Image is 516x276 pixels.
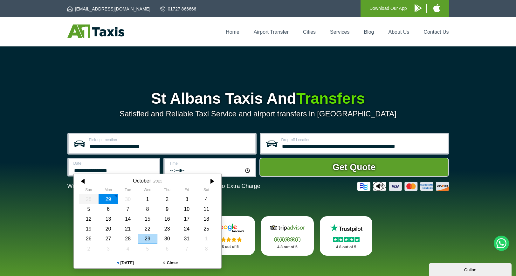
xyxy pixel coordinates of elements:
h1: St Albans Taxis And [67,91,449,106]
img: Google [210,223,248,233]
div: 22 October 2025 [138,224,157,234]
th: Monday [98,188,118,194]
div: 02 October 2025 [157,194,177,204]
img: A1 Taxis St Albans LTD [67,24,124,38]
div: 10 October 2025 [177,204,196,214]
a: Google Stars 4.8 out of 5 [202,216,255,255]
img: Trustpilot [327,223,365,233]
p: Satisfied and Reliable Taxi Service and airport transfers in [GEOGRAPHIC_DATA] [67,109,449,118]
div: 29 September 2025 [98,194,118,204]
div: 06 October 2025 [98,204,118,214]
a: 01727 866666 [160,6,196,12]
div: 02 November 2025 [79,244,99,254]
th: Sunday [79,188,99,194]
div: 13 October 2025 [98,214,118,224]
iframe: chat widget [429,262,513,276]
img: Tripadvisor [268,223,306,233]
img: A1 Taxis iPhone App [433,4,440,12]
div: 07 October 2025 [118,204,138,214]
div: 24 October 2025 [177,224,196,234]
div: 28 October 2025 [118,234,138,244]
th: Tuesday [118,188,138,194]
div: 23 October 2025 [157,224,177,234]
a: [EMAIL_ADDRESS][DOMAIN_NAME] [67,6,150,12]
div: 15 October 2025 [138,214,157,224]
label: Pick-up Location [89,138,251,142]
a: Services [330,29,349,35]
div: 27 October 2025 [98,234,118,244]
img: Credit And Debit Cards [357,182,449,191]
div: 30 October 2025 [157,234,177,244]
div: 07 November 2025 [177,244,196,254]
div: 26 October 2025 [79,234,99,244]
div: 30 September 2025 [118,194,138,204]
span: Transfers [296,90,365,107]
th: Wednesday [138,188,157,194]
a: Trustpilot Stars 4.8 out of 5 [320,216,373,256]
p: Download Our App [369,4,407,12]
div: 29 October 2025 [138,234,157,244]
div: 14 October 2025 [118,214,138,224]
div: 17 October 2025 [177,214,196,224]
button: Close [148,258,193,268]
div: 06 November 2025 [157,244,177,254]
div: 08 October 2025 [138,204,157,214]
button: Get Quote [259,158,449,177]
img: Stars [333,237,360,242]
div: October [133,178,151,184]
div: 16 October 2025 [157,214,177,224]
div: 03 November 2025 [98,244,118,254]
th: Friday [177,188,196,194]
img: A1 Taxis Android App [415,4,422,12]
div: 19 October 2025 [79,224,99,234]
label: Drop-off Location [281,138,444,142]
p: We Now Accept Card & Contactless Payment In [67,183,262,190]
th: Saturday [196,188,216,194]
th: Thursday [157,188,177,194]
p: 4.8 out of 5 [327,243,366,251]
div: 21 October 2025 [118,224,138,234]
label: Time [169,162,251,165]
div: 04 November 2025 [118,244,138,254]
a: About Us [389,29,409,35]
div: 09 October 2025 [157,204,177,214]
div: 03 October 2025 [177,194,196,204]
a: Tripadvisor Stars 4.8 out of 5 [261,216,314,256]
div: 08 November 2025 [196,244,216,254]
div: 18 October 2025 [196,214,216,224]
div: 05 October 2025 [79,204,99,214]
div: 01 November 2025 [196,234,216,244]
img: Stars [216,237,242,242]
div: 31 October 2025 [177,234,196,244]
a: Airport Transfer [254,29,289,35]
a: Home [226,29,239,35]
div: 25 October 2025 [196,224,216,234]
label: Date [73,162,155,165]
span: The Car at No Extra Charge. [189,183,262,189]
div: 01 October 2025 [138,194,157,204]
div: 28 September 2025 [79,194,99,204]
p: 4.8 out of 5 [209,243,248,251]
img: Stars [274,237,300,242]
p: 4.8 out of 5 [268,243,307,251]
div: 05 November 2025 [138,244,157,254]
div: 11 October 2025 [196,204,216,214]
div: 04 October 2025 [196,194,216,204]
a: Cities [303,29,316,35]
button: [DATE] [102,258,148,268]
a: Contact Us [423,29,449,35]
div: 2025 [153,179,162,183]
div: 12 October 2025 [79,214,99,224]
a: Blog [364,29,374,35]
div: 20 October 2025 [98,224,118,234]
